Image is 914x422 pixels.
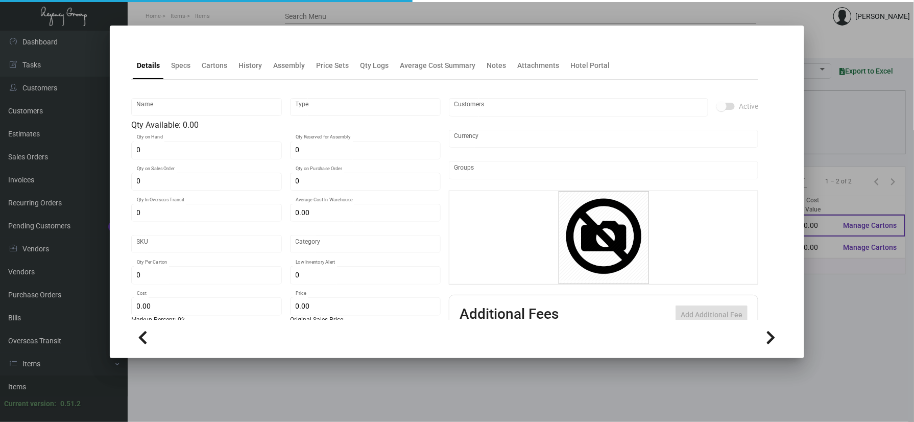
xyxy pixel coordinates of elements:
div: 0.51.2 [60,398,81,409]
div: Price Sets [316,60,349,71]
input: Add new.. [454,166,753,174]
div: Qty Available: 0.00 [131,119,441,131]
button: Add Additional Fee [676,306,748,324]
div: Current version: [4,398,56,409]
div: Qty Logs [360,60,389,71]
div: Specs [171,60,190,71]
div: Notes [487,60,506,71]
div: History [238,60,262,71]
span: Active [739,100,758,112]
div: Cartons [202,60,227,71]
div: Details [137,60,160,71]
input: Add new.. [454,103,703,111]
div: Average Cost Summary [400,60,475,71]
span: Add Additional Fee [681,311,742,319]
div: Hotel Portal [570,60,610,71]
div: Assembly [273,60,305,71]
div: Attachments [517,60,559,71]
h2: Additional Fees [460,306,559,324]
